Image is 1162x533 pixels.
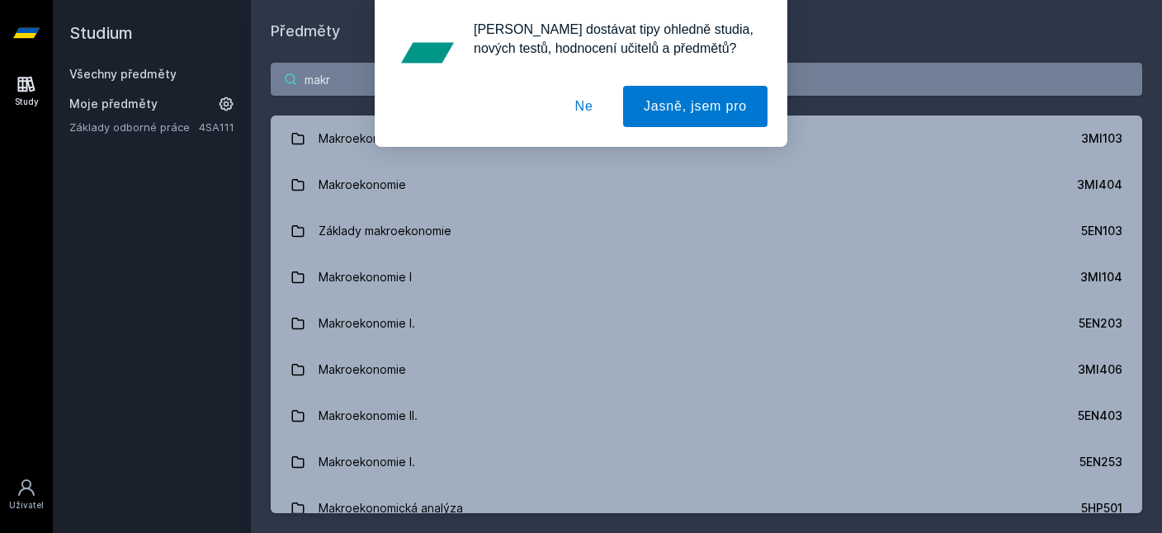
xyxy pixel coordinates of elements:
[1078,361,1122,378] div: 3MI406
[1079,315,1122,332] div: 5EN203
[1081,223,1122,239] div: 5EN103
[319,215,451,248] div: Základy makroekonomie
[319,168,406,201] div: Makroekonomie
[319,399,418,432] div: Makroekonomie II.
[271,208,1142,254] a: Základy makroekonomie 5EN103
[271,300,1142,347] a: Makroekonomie I. 5EN203
[271,393,1142,439] a: Makroekonomie II. 5EN403
[1079,454,1122,470] div: 5EN253
[1077,177,1122,193] div: 3MI404
[1081,500,1122,516] div: 5HP501
[271,162,1142,208] a: Makroekonomie 3MI404
[319,261,412,294] div: Makroekonomie I
[9,499,44,512] div: Uživatel
[461,20,768,58] div: [PERSON_NAME] dostávat tipy ohledně studia, nových testů, hodnocení učitelů a předmětů?
[319,492,463,525] div: Makroekonomická analýza
[271,254,1142,300] a: Makroekonomie I 3MI104
[555,86,614,127] button: Ne
[3,469,50,520] a: Uživatel
[319,353,406,386] div: Makroekonomie
[319,446,415,479] div: Makroekonomie I.
[394,20,461,86] img: notification icon
[271,439,1142,485] a: Makroekonomie I. 5EN253
[1080,269,1122,285] div: 3MI104
[271,347,1142,393] a: Makroekonomie 3MI406
[319,307,415,340] div: Makroekonomie I.
[271,485,1142,531] a: Makroekonomická analýza 5HP501
[1078,408,1122,424] div: 5EN403
[623,86,768,127] button: Jasně, jsem pro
